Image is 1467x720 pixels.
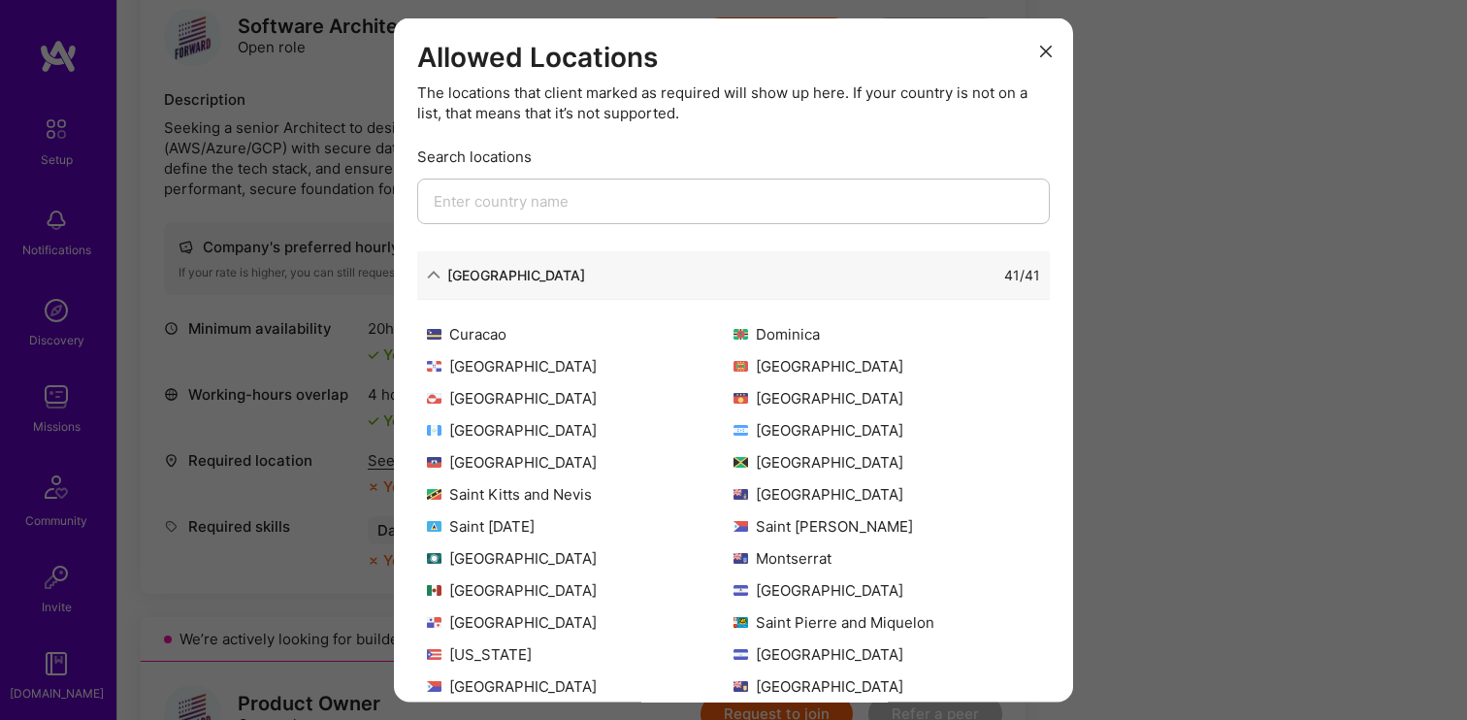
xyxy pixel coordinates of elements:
div: 41 / 41 [1004,264,1040,284]
img: Guatemala [427,424,441,435]
div: [GEOGRAPHIC_DATA] [733,451,1040,472]
div: [GEOGRAPHIC_DATA] [733,579,1040,600]
img: Dominica [733,328,748,339]
img: Cayman Islands [733,488,748,499]
div: [GEOGRAPHIC_DATA] [733,419,1040,440]
h3: Allowed Locations [417,42,1050,75]
img: Greenland [427,392,441,403]
i: icon Close [1040,45,1052,56]
img: Grenada [733,360,748,371]
div: [GEOGRAPHIC_DATA] [733,643,1040,664]
div: [GEOGRAPHIC_DATA] [427,547,733,568]
img: Martinique [427,552,441,563]
img: Jamaica [733,456,748,467]
div: [GEOGRAPHIC_DATA] [427,355,733,376]
img: Honduras [733,424,748,435]
div: [GEOGRAPHIC_DATA] [427,579,733,600]
div: [GEOGRAPHIC_DATA] [447,264,585,284]
img: Saint Lucia [427,520,441,531]
div: [GEOGRAPHIC_DATA] [427,611,733,632]
div: Saint [DATE] [427,515,733,536]
div: [GEOGRAPHIC_DATA] [733,483,1040,504]
div: Saint Pierre and Miquelon [733,611,1040,632]
div: [GEOGRAPHIC_DATA] [733,387,1040,408]
img: Nicaragua [733,584,748,595]
img: Dominican Republic [427,360,441,371]
div: Montserrat [733,547,1040,568]
img: Panama [427,616,441,627]
div: [GEOGRAPHIC_DATA] [733,675,1040,696]
img: Montserrat [733,552,748,563]
img: Sint Maarten [427,680,441,691]
div: [GEOGRAPHIC_DATA] [733,355,1040,376]
img: Turks and Caicos Islands [733,680,748,691]
i: icon ArrowDown [427,268,440,281]
div: modal [394,18,1073,703]
img: Saint Pierre and Miquelon [733,616,748,627]
img: Mexico [427,584,441,595]
div: [GEOGRAPHIC_DATA] [427,387,733,408]
div: Saint Kitts and Nevis [427,483,733,504]
img: Guadeloupe [733,392,748,403]
img: Haiti [427,456,441,467]
div: Saint [PERSON_NAME] [733,515,1040,536]
img: Puerto Rico [427,648,441,659]
div: [GEOGRAPHIC_DATA] [427,419,733,440]
input: Enter country name [417,178,1050,223]
img: Saint Martin [733,520,748,531]
img: Saint Kitts and Nevis [427,488,441,499]
div: Dominica [733,323,1040,344]
div: The locations that client marked as required will show up here. If your country is not on a list,... [417,82,1050,122]
div: Curacao [427,323,733,344]
div: [GEOGRAPHIC_DATA] [427,675,733,696]
div: Search locations [417,146,1050,166]
div: [GEOGRAPHIC_DATA] [427,451,733,472]
img: Curacao [427,328,441,339]
div: [US_STATE] [427,643,733,664]
img: El Salvador [733,648,748,659]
